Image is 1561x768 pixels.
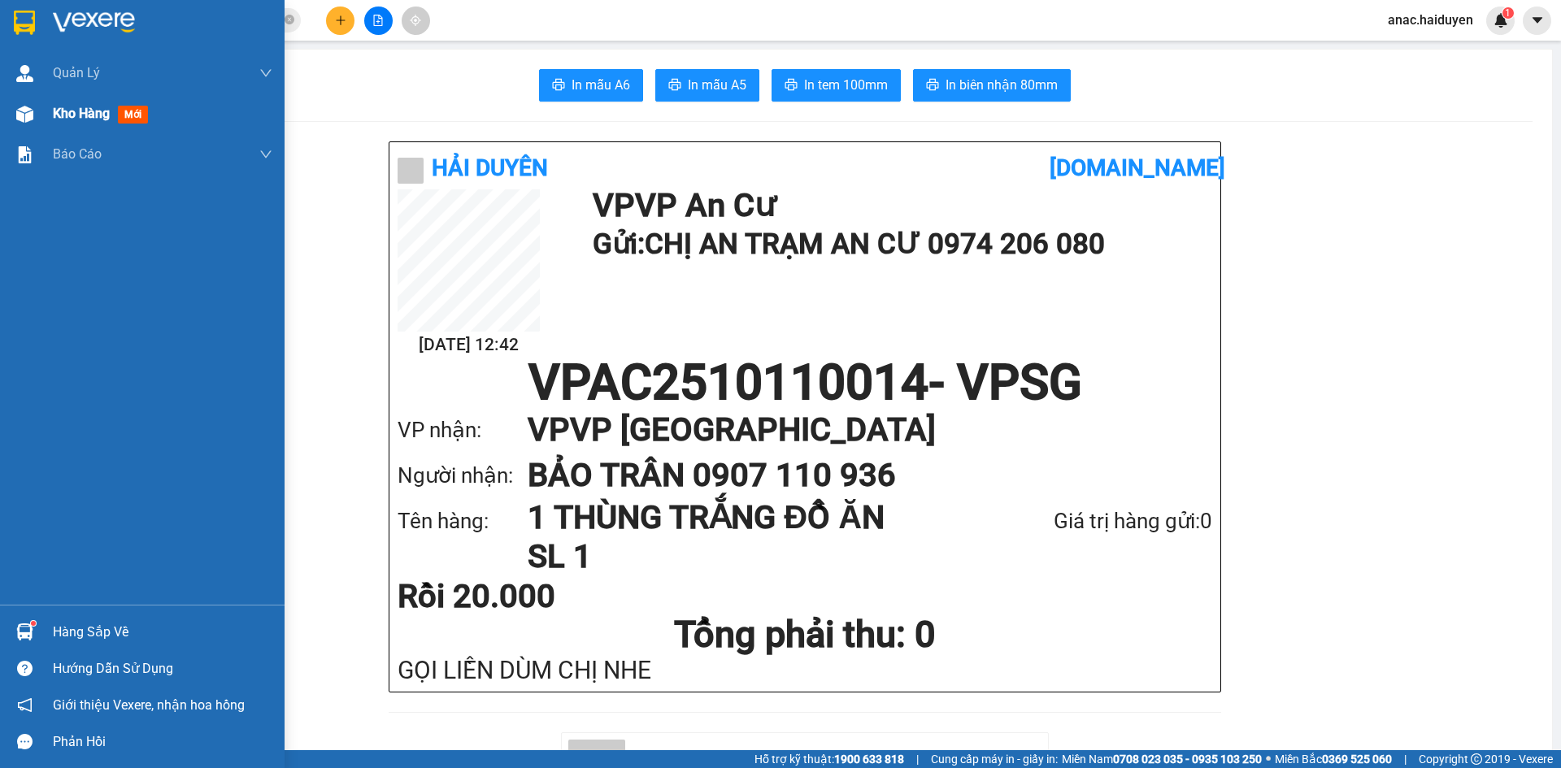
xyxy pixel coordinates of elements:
h1: 1 THÙNG TRẮNG ĐỒ ĂN [528,498,967,537]
span: aim [410,15,421,26]
h1: SL 1 [528,537,967,576]
span: plus [335,15,346,26]
div: BẢO TRÂN [139,53,304,72]
b: [DOMAIN_NAME] [1050,154,1225,181]
img: warehouse-icon [16,623,33,640]
strong: 0369 525 060 [1322,753,1392,766]
h1: BẢO TRÂN 0907 110 936 [528,453,1180,498]
button: file-add [364,7,393,35]
span: printer [926,78,939,93]
button: printerIn biên nhận 80mm [913,69,1071,102]
span: Rồi : [12,106,39,124]
h1: VP VP [GEOGRAPHIC_DATA] [528,407,1180,453]
div: Rồi 20.000 [398,580,667,613]
span: In mẫu A5 [688,75,746,95]
h1: Tổng phải thu: 0 [398,613,1212,657]
img: warehouse-icon [16,65,33,82]
div: GỌI LIỀN DÙM CHỊ NHE [398,657,1212,683]
span: In biên nhận 80mm [946,75,1058,95]
span: Quản Lý [53,63,100,83]
span: anac.haiduyen [1375,10,1486,30]
sup: 1 [31,621,36,626]
strong: 0708 023 035 - 0935 103 250 [1113,753,1262,766]
button: plus [326,7,354,35]
div: Hàng sắp về [53,620,272,644]
div: VP nhận: [398,414,528,447]
img: solution-icon [16,146,33,163]
span: down [259,148,272,161]
div: CHỊ AN TRẠM AN CƯ [14,33,128,72]
sup: 1 [1502,7,1514,19]
div: Tên hàng: [398,505,528,538]
span: printer [552,78,565,93]
span: Cung cấp máy in - giấy in: [931,750,1058,768]
span: In mẫu A6 [572,75,630,95]
h1: VP VP An Cư [593,189,1204,222]
span: file-add [372,15,384,26]
img: icon-new-feature [1494,13,1508,28]
span: question-circle [17,661,33,676]
span: ⚪️ [1266,756,1271,762]
h2: [DATE] 12:42 [398,332,540,358]
img: logo-vxr [14,11,35,35]
span: Báo cáo [53,144,102,164]
button: printerIn tem 100mm [772,69,901,102]
span: caret-down [1530,13,1545,28]
div: Phản hồi [53,730,272,754]
span: 1 [1505,7,1511,19]
span: Gửi: [14,15,39,33]
button: caret-down [1523,7,1551,35]
button: aim [402,7,430,35]
div: Giá trị hàng gửi: 0 [967,505,1212,538]
div: Hướng dẫn sử dụng [53,657,272,681]
span: message [17,734,33,749]
b: Hải Duyên [432,154,548,181]
span: | [916,750,919,768]
div: Người nhận: [398,459,528,492]
div: VP An Cư [14,14,128,33]
span: Miền Nam [1062,750,1262,768]
span: down [259,67,272,80]
span: printer [668,78,681,93]
span: | [1404,750,1407,768]
span: Hỗ trợ kỹ thuật: [754,750,904,768]
span: close-circle [285,15,294,24]
span: Miền Bắc [1275,750,1392,768]
span: In tem 100mm [804,75,888,95]
span: copyright [1471,753,1482,765]
div: 0907110936 [139,72,304,95]
strong: 1900 633 818 [834,753,904,766]
span: notification [17,697,33,713]
span: Kho hàng [53,106,110,121]
span: close-circle [285,13,294,28]
h1: Gửi: CHỊ AN TRẠM AN CƯ 0974 206 080 [593,222,1204,267]
span: Nhận: [139,15,178,33]
button: printerIn mẫu A6 [539,69,643,102]
img: warehouse-icon [16,106,33,123]
button: printerIn mẫu A5 [655,69,759,102]
h1: VPAC2510110014 - VPSG [398,358,1212,407]
span: printer [785,78,798,93]
span: mới [118,106,148,124]
div: 20.000 [12,105,130,124]
div: 0974206080 [14,72,128,95]
div: VP [GEOGRAPHIC_DATA] [139,14,304,53]
span: Giới thiệu Vexere, nhận hoa hồng [53,695,245,715]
